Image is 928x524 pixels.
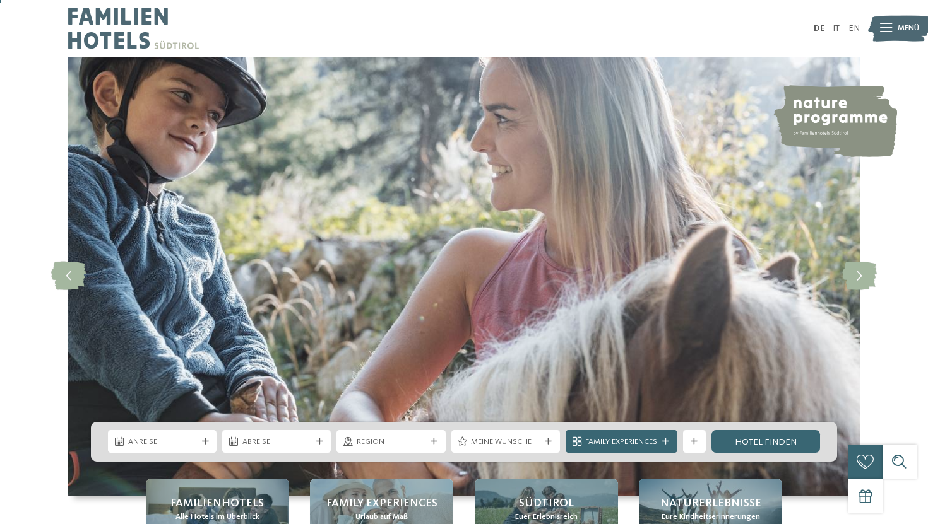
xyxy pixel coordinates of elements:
span: Family Experiences [326,496,437,511]
a: IT [833,24,840,33]
span: Familienhotels [170,496,264,511]
span: Abreise [242,436,311,448]
a: DE [814,24,824,33]
span: Eure Kindheitserinnerungen [662,511,760,523]
span: Alle Hotels im Überblick [175,511,259,523]
a: Hotel finden [711,430,820,453]
img: Familienhotels Südtirol: The happy family places [68,57,860,496]
span: Meine Wünsche [471,436,540,448]
span: Naturerlebnisse [660,496,761,511]
span: Südtirol [519,496,574,511]
span: Family Experiences [585,436,657,448]
span: Euer Erlebnisreich [515,511,578,523]
img: nature programme by Familienhotels Südtirol [772,85,897,157]
a: EN [848,24,860,33]
span: Anreise [128,436,197,448]
span: Menü [898,23,919,34]
span: Urlaub auf Maß [355,511,408,523]
span: Region [357,436,425,448]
